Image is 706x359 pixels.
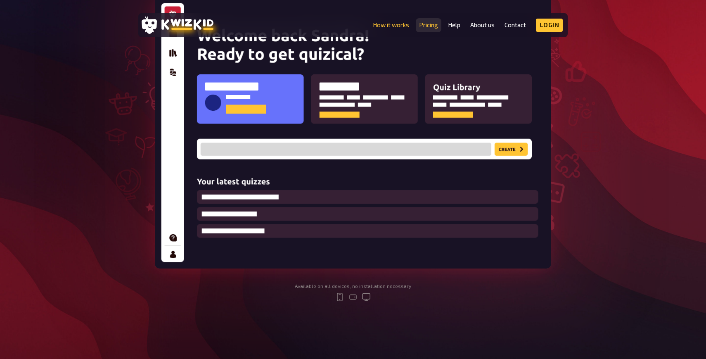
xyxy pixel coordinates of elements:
[348,292,358,302] svg: tablet
[295,283,411,289] div: Available on all devices, no installation necessary
[505,21,526,29] a: Contact
[361,292,371,302] svg: desktop
[448,21,460,29] a: Help
[536,19,563,32] a: Login
[373,21,409,29] a: How it works
[335,292,345,302] svg: mobile
[419,21,438,29] a: Pricing
[470,21,495,29] a: About us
